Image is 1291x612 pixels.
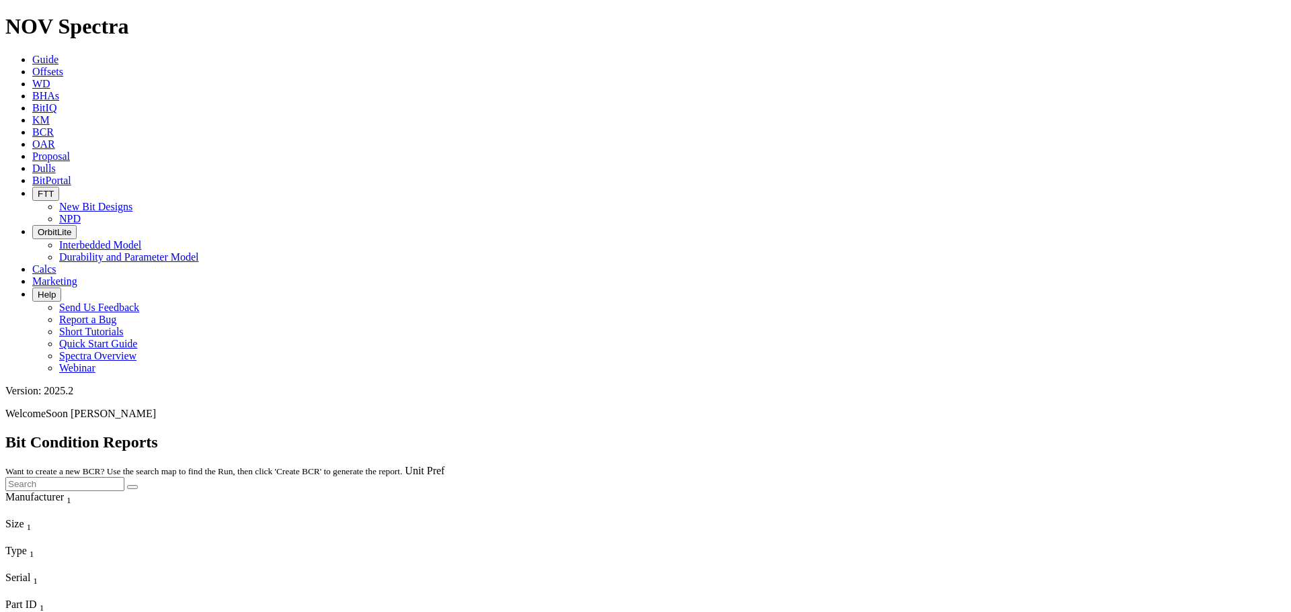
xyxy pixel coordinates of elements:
div: Column Menu [5,506,124,518]
button: OrbitLite [32,225,77,239]
a: Offsets [32,66,63,77]
a: Send Us Feedback [59,302,139,313]
span: Sort None [27,518,32,529]
a: New Bit Designs [59,201,132,212]
h1: NOV Spectra [5,14,1286,39]
span: Type [5,545,27,556]
a: KM [32,114,50,126]
a: Interbedded Model [59,239,141,251]
span: Sort None [40,599,44,610]
input: Search [5,477,124,491]
div: Sort None [5,491,124,518]
small: Want to create a new BCR? Use the search map to find the Run, then click 'Create BCR' to generate... [5,466,402,476]
span: Serial [5,572,30,583]
a: Quick Start Guide [59,338,137,349]
a: BitPortal [32,175,71,186]
a: Durability and Parameter Model [59,251,199,263]
span: OrbitLite [38,227,71,237]
div: Sort None [5,545,124,572]
div: Manufacturer Sort None [5,491,124,506]
div: Version: 2025.2 [5,385,1286,397]
span: Size [5,518,24,529]
a: BCR [32,126,54,138]
span: Sort None [33,572,38,583]
a: Unit Pref [405,465,444,476]
a: BitIQ [32,102,56,114]
span: FTT [38,189,54,199]
a: Guide [32,54,58,65]
a: Marketing [32,275,77,287]
sub: 1 [33,576,38,586]
span: Help [38,290,56,300]
sub: 1 [30,549,34,559]
a: Spectra Overview [59,350,136,361]
a: Dulls [32,163,56,174]
span: Manufacturer [5,491,64,502]
a: Webinar [59,362,95,374]
a: BHAs [32,90,59,101]
a: Proposal [32,150,70,162]
a: OAR [32,138,55,150]
p: Welcome [5,408,1286,420]
div: Column Menu [5,586,124,599]
h2: Bit Condition Reports [5,433,1286,451]
button: FTT [32,187,59,201]
button: Help [32,288,61,302]
a: Short Tutorials [59,326,124,337]
span: Soon [PERSON_NAME] [46,408,156,419]
span: Sort None [67,491,71,502]
a: WD [32,78,50,89]
span: Part ID [5,599,37,610]
a: Report a Bug [59,314,116,325]
a: NPD [59,213,81,224]
div: Sort None [5,518,53,545]
div: Size Sort None [5,518,53,533]
a: Calcs [32,263,56,275]
div: Type Sort None [5,545,124,560]
sub: 1 [27,522,32,532]
span: Sort None [30,545,34,556]
sub: 1 [67,495,71,505]
div: Sort None [5,572,124,599]
div: Column Menu [5,560,124,572]
div: Column Menu [5,533,53,545]
div: Serial Sort None [5,572,124,586]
